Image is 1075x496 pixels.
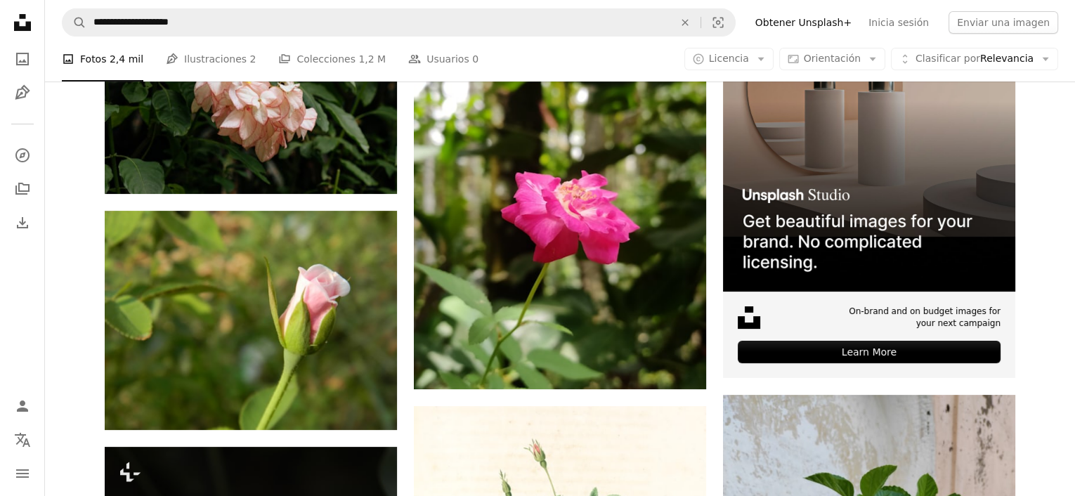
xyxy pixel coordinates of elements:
button: Menú [8,459,37,488]
span: 0 [472,51,478,67]
div: Learn More [738,341,1001,363]
a: Ilustraciones 2 [166,37,256,81]
a: Inicia sesión [860,11,937,34]
button: Orientación [779,48,885,70]
a: Ilustraciones [8,79,37,107]
img: file-1631678316303-ed18b8b5cb9cimage [738,306,760,329]
span: 1,2 M [358,51,386,67]
button: Buscar en Unsplash [63,9,86,36]
button: Enviar una imagen [949,11,1058,34]
button: Búsqueda visual [701,9,735,36]
a: Inicio — Unsplash [8,8,37,39]
span: 2 [249,51,256,67]
a: Obtener Unsplash+ [747,11,860,34]
img: Un capullo de rosa rosa está a punto de florecer. [105,211,397,430]
a: Colecciones 1,2 M [278,37,386,81]
span: Relevancia [916,52,1034,66]
a: un racimo de flores rosadas con hojas verdes [105,90,397,103]
a: Colecciones [8,175,37,203]
button: Borrar [670,9,701,36]
a: Explorar [8,141,37,169]
a: Fotos [8,45,37,73]
span: Clasificar por [916,53,980,64]
a: Iniciar sesión / Registrarse [8,392,37,420]
a: Un capullo de rosa rosa está a punto de florecer. [105,314,397,327]
span: Licencia [709,53,749,64]
button: Clasificar porRelevancia [891,48,1058,70]
span: Orientación [804,53,861,64]
a: Historial de descargas [8,209,37,237]
span: On-brand and on budget images for your next campaign [839,306,1001,329]
form: Encuentra imágenes en todo el sitio [62,8,736,37]
button: Licencia [684,48,774,70]
a: Usuarios 0 [408,37,478,81]
a: una flor rosa en medio de un bosque [414,188,706,200]
button: Idioma [8,426,37,454]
